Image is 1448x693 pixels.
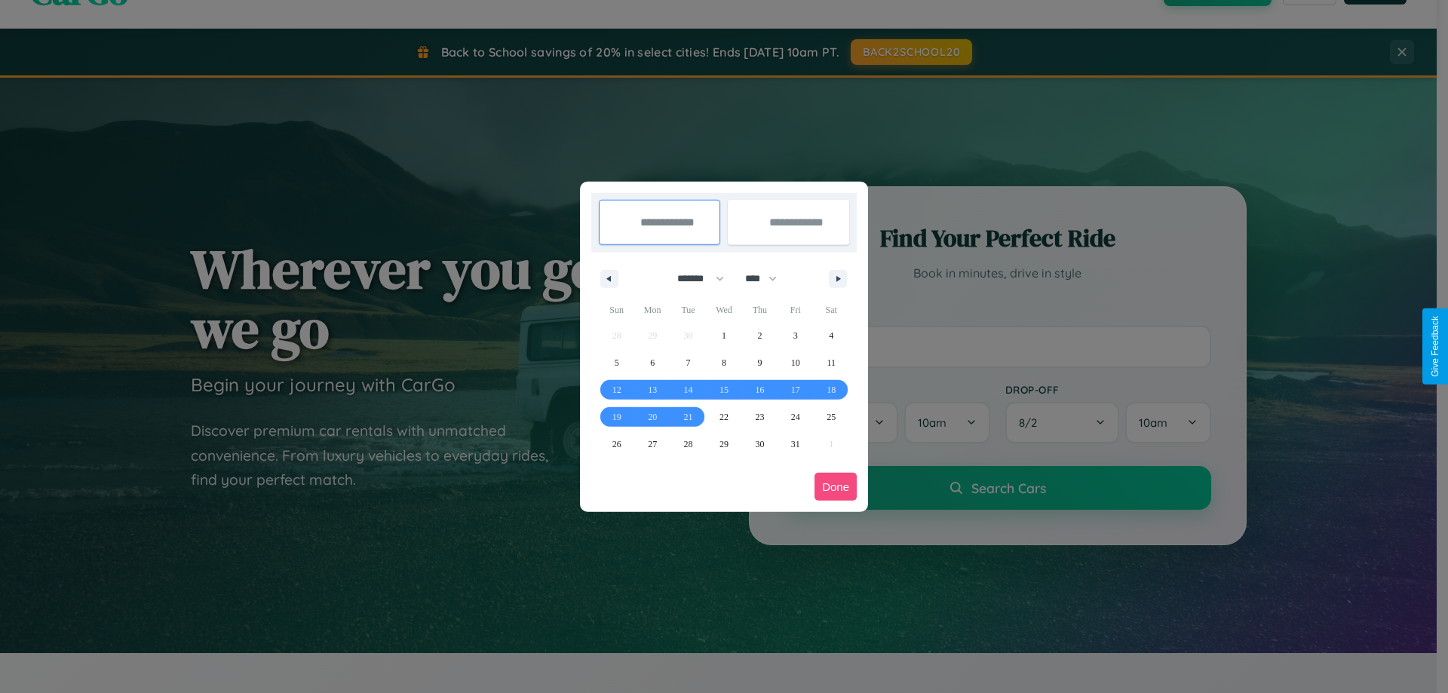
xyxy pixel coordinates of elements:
span: 11 [827,349,836,376]
span: 21 [684,403,693,431]
span: 17 [791,376,800,403]
span: 24 [791,403,800,431]
button: 27 [634,431,670,458]
span: 3 [793,322,798,349]
div: Give Feedback [1430,316,1440,377]
button: 15 [706,376,741,403]
span: 4 [829,322,833,349]
button: 2 [742,322,778,349]
button: 18 [814,376,849,403]
button: Done [814,473,857,501]
button: 24 [778,403,813,431]
button: 23 [742,403,778,431]
span: Thu [742,298,778,322]
button: 28 [670,431,706,458]
button: 8 [706,349,741,376]
span: 5 [615,349,619,376]
span: 16 [755,376,764,403]
span: 31 [791,431,800,458]
span: 15 [719,376,729,403]
span: 13 [648,376,657,403]
span: 23 [755,403,764,431]
span: 7 [686,349,691,376]
button: 16 [742,376,778,403]
button: 25 [814,403,849,431]
button: 22 [706,403,741,431]
span: 2 [757,322,762,349]
span: Fri [778,298,813,322]
button: 20 [634,403,670,431]
span: 8 [722,349,726,376]
button: 31 [778,431,813,458]
span: Mon [634,298,670,322]
span: 27 [648,431,657,458]
button: 9 [742,349,778,376]
span: 18 [827,376,836,403]
span: Sat [814,298,849,322]
button: 10 [778,349,813,376]
span: 26 [612,431,621,458]
button: 30 [742,431,778,458]
button: 11 [814,349,849,376]
span: 14 [684,376,693,403]
button: 14 [670,376,706,403]
span: 25 [827,403,836,431]
span: Wed [706,298,741,322]
button: 6 [634,349,670,376]
button: 7 [670,349,706,376]
span: 6 [650,349,655,376]
button: 13 [634,376,670,403]
button: 5 [599,349,634,376]
span: 30 [755,431,764,458]
span: Sun [599,298,634,322]
span: 1 [722,322,726,349]
span: Tue [670,298,706,322]
button: 29 [706,431,741,458]
button: 26 [599,431,634,458]
span: 10 [791,349,800,376]
span: 9 [757,349,762,376]
button: 3 [778,322,813,349]
span: 28 [684,431,693,458]
span: 29 [719,431,729,458]
button: 17 [778,376,813,403]
span: 22 [719,403,729,431]
button: 1 [706,322,741,349]
span: 20 [648,403,657,431]
button: 12 [599,376,634,403]
button: 19 [599,403,634,431]
button: 4 [814,322,849,349]
span: 12 [612,376,621,403]
span: 19 [612,403,621,431]
button: 21 [670,403,706,431]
